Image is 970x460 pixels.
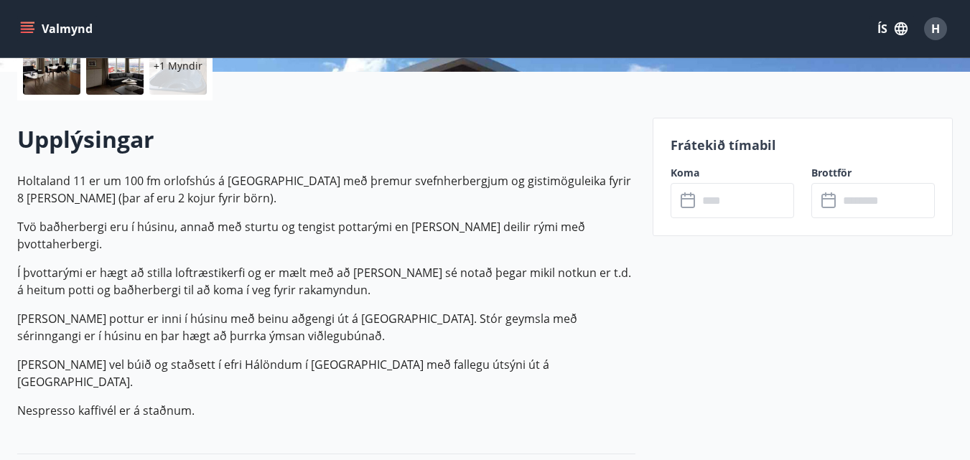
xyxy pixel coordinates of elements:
p: Frátekið tímabil [671,136,935,154]
h2: Upplýsingar [17,123,635,155]
button: H [918,11,953,46]
p: Nespresso kaffivél er á staðnum. [17,402,635,419]
p: [PERSON_NAME] pottur er inni í húsinu með beinu aðgengi út á [GEOGRAPHIC_DATA]. Stór geymsla með ... [17,310,635,344]
p: Í þvottarými er hægt að stilla loftræstikerfi og er mælt með að [PERSON_NAME] sé notað þegar miki... [17,264,635,299]
p: Holtaland 11 er um 100 fm orlofshús á [GEOGRAPHIC_DATA] með þremur svefnherbergjum og gistimögule... [17,172,635,207]
button: ÍS [869,16,915,42]
label: Brottför [811,166,935,180]
span: H [931,21,940,37]
p: +1 Myndir [154,59,202,73]
p: [PERSON_NAME] vel búið og staðsett í efri Hálöndum í [GEOGRAPHIC_DATA] með fallegu útsýni út á [G... [17,356,635,390]
p: Tvö baðherbergi eru í húsinu, annað með sturtu og tengist pottarými en [PERSON_NAME] deilir rými ... [17,218,635,253]
label: Koma [671,166,794,180]
button: menu [17,16,98,42]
